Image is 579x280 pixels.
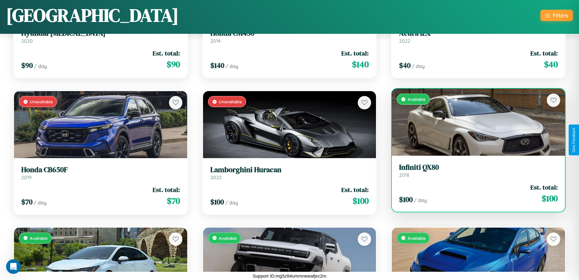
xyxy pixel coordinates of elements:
span: 2014 [210,38,221,44]
h3: Honda CB650F [21,165,180,174]
span: / day [225,200,238,206]
span: Est. total: [530,49,558,58]
span: Available [30,236,48,241]
span: / day [414,197,427,203]
span: $ 100 [399,194,413,204]
span: $ 90 [21,60,33,70]
span: $ 70 [21,197,33,207]
span: 2019 [21,174,32,180]
span: $ 100 [353,195,369,207]
span: Est. total: [341,185,369,194]
span: Unavailable [219,99,242,104]
span: $ 100 [210,197,224,207]
h3: Lamborghini Huracan [210,165,369,174]
span: 2022 [399,38,410,44]
h3: Hyundai [MEDICAL_DATA] [21,29,180,38]
a: Honda CM4502014 [210,29,369,44]
span: Est. total: [530,183,558,192]
span: Available [219,236,237,241]
span: $ 140 [352,58,369,70]
div: Give Feedback [572,128,576,152]
span: $ 40 [544,58,558,70]
span: Est. total: [153,49,180,58]
a: Lamborghini Huracan2022 [210,165,369,180]
span: Available [408,236,426,241]
span: Unavailable [30,99,53,104]
h1: [GEOGRAPHIC_DATA] [6,3,179,28]
a: Honda CB650F2019 [21,165,180,180]
span: / day [34,200,47,206]
span: Available [408,97,426,102]
a: Infiniti QX802018 [399,163,558,178]
span: 2020 [21,38,33,44]
span: $ 140 [210,60,224,70]
p: Support ID: mg5z84ummnweafjec2m [253,272,326,280]
span: $ 70 [167,195,180,207]
span: / day [226,63,238,69]
a: Acura ILX2022 [399,29,558,44]
span: / day [412,63,425,69]
span: Est. total: [341,49,369,58]
button: Filters [540,10,573,21]
span: $ 100 [542,192,558,204]
div: Filters [553,12,568,19]
span: Est. total: [153,185,180,194]
span: 2022 [210,174,222,180]
span: $ 90 [167,58,180,70]
iframe: Intercom live chat [6,259,21,274]
span: $ 40 [399,60,411,70]
span: 2018 [399,172,409,178]
span: / day [34,63,47,69]
a: Hyundai [MEDICAL_DATA]2020 [21,29,180,44]
h3: Infiniti QX80 [399,163,558,172]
